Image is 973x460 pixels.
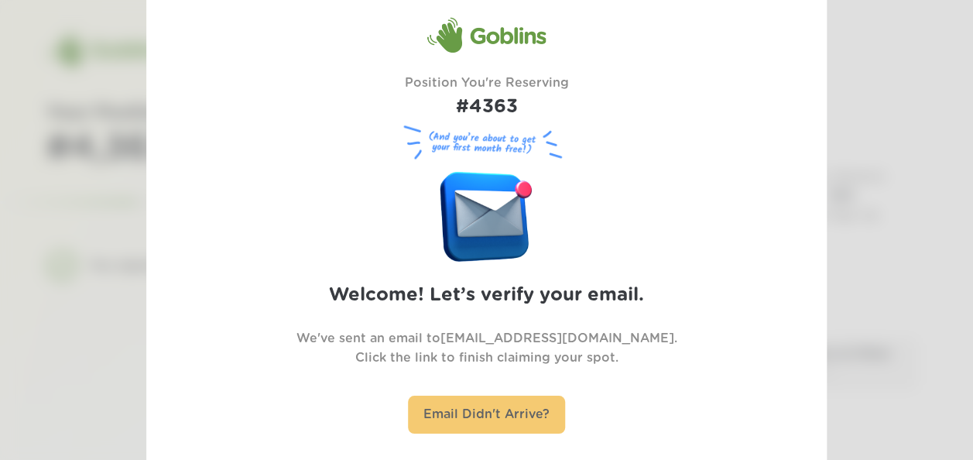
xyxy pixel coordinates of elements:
p: We've sent an email to [EMAIL_ADDRESS][DOMAIN_NAME] . Click the link to finish claiming your spot. [296,329,677,368]
div: Email Didn't Arrive? [408,396,565,434]
div: Position You're Reserving [404,74,568,122]
h1: #4363 [404,93,568,122]
figure: (And you’re about to get your first month free!) [397,122,575,164]
h2: Welcome! Let’s verify your email. [329,281,644,310]
div: Goblins [427,17,546,54]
